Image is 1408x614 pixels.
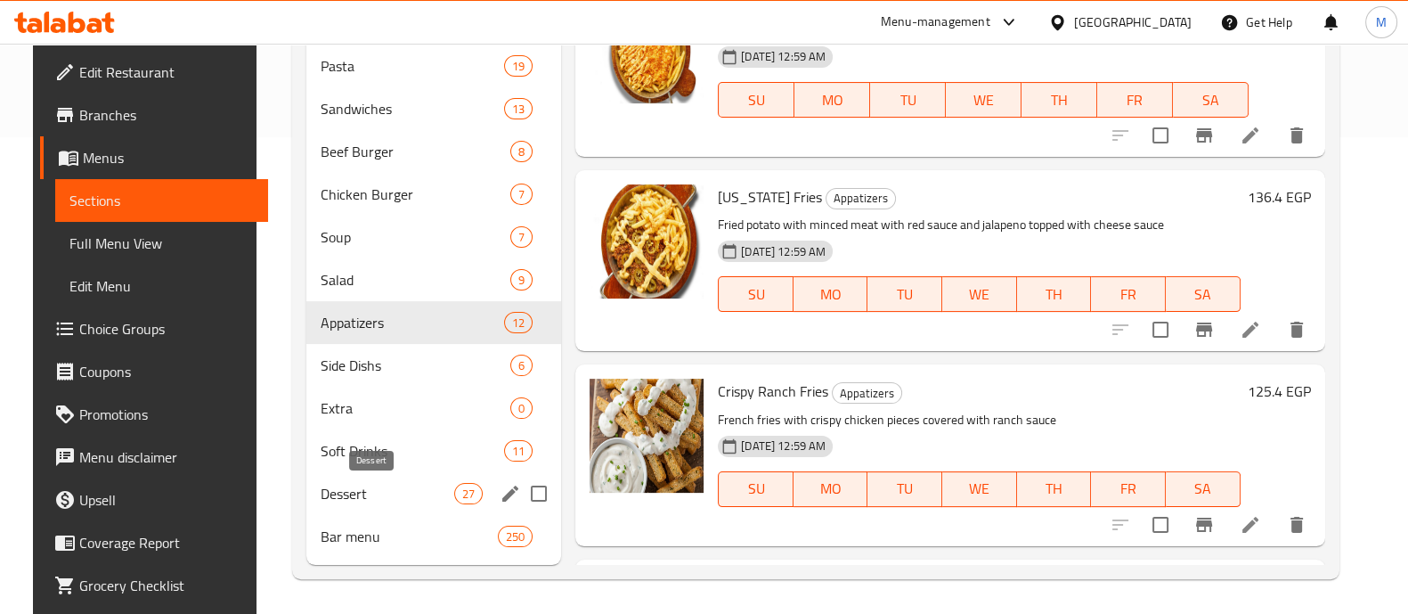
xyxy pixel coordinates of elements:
[306,45,561,87] div: Pasta19
[505,443,532,460] span: 11
[590,379,704,493] img: Crispy Ranch Fries
[734,438,833,454] span: [DATE] 12:59 AM
[511,143,532,160] span: 8
[321,141,510,162] span: Beef Burger
[590,184,704,299] img: Texas Fries
[321,483,454,504] span: Dessert
[511,272,532,289] span: 9
[1166,276,1241,312] button: SA
[1017,276,1092,312] button: TH
[718,471,794,507] button: SU
[801,282,861,307] span: MO
[79,104,254,126] span: Branches
[79,361,254,382] span: Coupons
[718,82,794,118] button: SU
[306,173,561,216] div: Chicken Burger7
[69,190,254,211] span: Sections
[949,476,1010,502] span: WE
[504,440,533,462] div: items
[321,397,510,419] span: Extra
[321,526,497,547] div: Bar menu
[801,476,861,502] span: MO
[1024,282,1085,307] span: TH
[718,409,1240,431] p: French fries with crispy chicken pieces covered with ranch sauce
[826,188,896,209] div: Appatizers
[1142,117,1179,154] span: Select to update
[1142,506,1179,544] span: Select to update
[1275,503,1318,546] button: delete
[69,275,254,297] span: Edit Menu
[953,87,1014,113] span: WE
[1183,308,1225,351] button: Branch-specific-item
[867,471,942,507] button: TU
[511,186,532,203] span: 7
[942,276,1017,312] button: WE
[1240,514,1261,536] a: Edit menu item
[1173,476,1233,502] span: SA
[833,383,901,404] span: Appatizers
[718,378,828,405] span: Crispy Ranch Fries
[40,436,268,479] a: Menu disclaimer
[1173,282,1233,307] span: SA
[40,479,268,521] a: Upsell
[306,87,561,130] div: Sandwiches13
[511,400,532,417] span: 0
[306,387,561,430] div: Extra0
[321,355,510,376] span: Side Dishs
[794,471,868,507] button: MO
[55,179,268,222] a: Sections
[1183,503,1225,546] button: Branch-specific-item
[511,229,532,246] span: 7
[505,315,532,332] span: 12
[455,486,482,503] span: 27
[877,87,939,113] span: TU
[726,87,787,113] span: SU
[1173,82,1249,118] button: SA
[1248,184,1311,209] h6: 136.4 EGP
[875,476,935,502] span: TU
[55,265,268,307] a: Edit Menu
[79,532,254,553] span: Coverage Report
[1098,282,1159,307] span: FR
[55,222,268,265] a: Full Menu View
[1142,311,1179,348] span: Select to update
[321,269,510,291] span: Salad
[794,82,870,118] button: MO
[1104,87,1166,113] span: FR
[40,136,268,179] a: Menus
[1097,82,1173,118] button: FR
[40,51,268,94] a: Edit Restaurant
[321,312,504,333] span: Appatizers
[510,269,533,291] div: items
[79,575,254,596] span: Grocery Checklist
[306,430,561,472] div: Soft Drinks11
[40,564,268,607] a: Grocery Checklist
[794,276,868,312] button: MO
[505,58,532,75] span: 19
[497,480,524,507] button: edit
[875,282,935,307] span: TU
[306,344,561,387] div: Side Dishs6
[504,312,533,333] div: items
[79,318,254,340] span: Choice Groups
[83,147,254,168] span: Menus
[1029,87,1090,113] span: TH
[321,440,504,462] div: Soft Drinks
[1240,125,1261,146] a: Edit menu item
[734,243,833,260] span: [DATE] 12:59 AM
[321,226,510,248] div: Soup
[718,214,1240,236] p: Fried potato with minced meat with red sauce and jalapeno topped with cheese sauce
[321,98,504,119] span: Sandwiches
[1240,319,1261,340] a: Edit menu item
[1098,476,1159,502] span: FR
[79,489,254,511] span: Upsell
[504,98,533,119] div: items
[718,184,822,210] span: [US_STATE] Fries
[1275,114,1318,157] button: delete
[306,216,561,258] div: Soup7
[510,141,533,162] div: items
[1166,471,1241,507] button: SA
[832,382,902,404] div: Appatizers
